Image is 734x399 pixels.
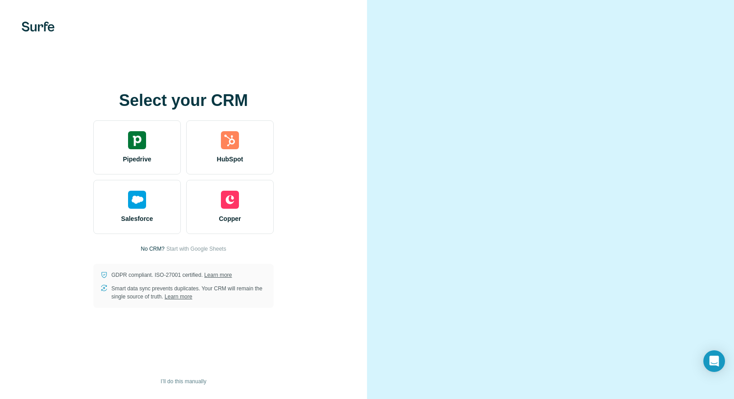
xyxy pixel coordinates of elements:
[128,131,146,149] img: pipedrive's logo
[219,214,241,223] span: Copper
[141,245,165,253] p: No CRM?
[111,284,266,301] p: Smart data sync prevents duplicates. Your CRM will remain the single source of truth.
[221,131,239,149] img: hubspot's logo
[111,271,232,279] p: GDPR compliant. ISO-27001 certified.
[703,350,725,372] div: Open Intercom Messenger
[161,377,206,385] span: I’ll do this manually
[204,272,232,278] a: Learn more
[165,294,192,300] a: Learn more
[154,375,212,388] button: I’ll do this manually
[93,92,274,110] h1: Select your CRM
[128,191,146,209] img: salesforce's logo
[221,191,239,209] img: copper's logo
[166,245,226,253] button: Start with Google Sheets
[22,22,55,32] img: Surfe's logo
[217,155,243,164] span: HubSpot
[121,214,153,223] span: Salesforce
[123,155,151,164] span: Pipedrive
